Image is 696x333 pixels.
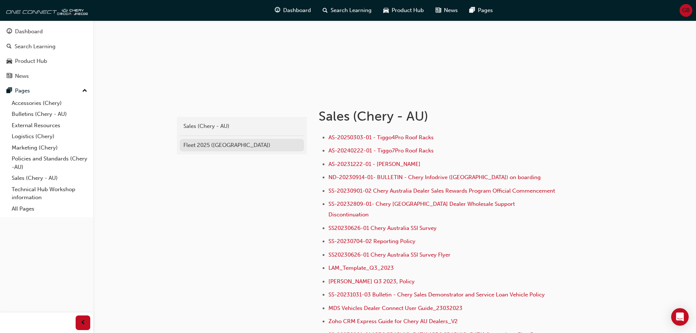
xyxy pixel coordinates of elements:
[269,3,317,18] a: guage-iconDashboard
[15,27,43,36] div: Dashboard
[183,141,300,150] div: Fleet 2025 ([GEOGRAPHIC_DATA])
[9,203,90,215] a: All Pages
[3,69,90,83] a: News
[328,174,541,181] a: ND-20230914-01- BULLETIN - Chery Infodrive ([GEOGRAPHIC_DATA]) on boarding
[331,6,372,15] span: Search Learning
[317,3,377,18] a: search-iconSearch Learning
[383,6,389,15] span: car-icon
[328,251,450,258] a: SS20230626-01 Chery Australia SSI Survey Flyer
[9,184,90,203] a: Technical Hub Workshop information
[4,3,88,18] img: oneconnect
[7,58,12,65] span: car-icon
[328,291,545,298] a: SS-20231031-03 Bulletin - Chery Sales Demonstrator and Service Loan Vehicle Policy
[328,318,458,325] a: Zoho CRM Express Guide for Chery AU Dealers_V2
[328,134,434,141] a: AS-20250303-01 - Tiggo4Pro Roof Racks
[328,305,463,311] a: MDS Vehicles Dealer Connect User Guide_23032023
[392,6,424,15] span: Product Hub
[15,72,29,80] div: News
[80,318,86,328] span: prev-icon
[9,173,90,184] a: Sales (Chery - AU)
[9,142,90,154] a: Marketing (Chery)
[180,120,304,133] a: Sales (Chery - AU)
[478,6,493,15] span: Pages
[180,139,304,152] a: Fleet 2025 ([GEOGRAPHIC_DATA])
[436,6,441,15] span: news-icon
[682,6,690,15] span: GB
[15,42,56,51] div: Search Learning
[430,3,464,18] a: news-iconNews
[3,25,90,38] a: Dashboard
[7,73,12,80] span: news-icon
[328,225,437,231] a: SS20230626-01 Chery Australia SSI Survey
[319,108,558,124] h1: Sales (Chery - AU)
[9,153,90,173] a: Policies and Standards (Chery -AU)
[7,43,12,50] span: search-icon
[328,238,415,245] a: SS-20230704-02 Reporting Policy
[9,120,90,131] a: External Resources
[7,29,12,35] span: guage-icon
[9,98,90,109] a: Accessories (Chery)
[15,57,47,65] div: Product Hub
[9,131,90,142] a: Logistics (Chery)
[3,84,90,98] button: Pages
[183,122,300,130] div: Sales (Chery - AU)
[328,265,394,271] a: LAM_Template_Q3_2023
[377,3,430,18] a: car-iconProduct Hub
[469,6,475,15] span: pages-icon
[328,188,555,194] a: SS-20230901-02 Chery Australia Dealer Sales Rewards Program Official Commencement
[9,109,90,120] a: Bulletins (Chery - AU)
[275,6,280,15] span: guage-icon
[328,201,516,218] a: SS-20232809-01- Chery [GEOGRAPHIC_DATA] Dealer Wholesale Support Discontinuation
[7,88,12,94] span: pages-icon
[328,278,415,285] a: [PERSON_NAME] Q3 2023, Policy
[444,6,458,15] span: News
[671,308,689,326] div: Open Intercom Messenger
[15,87,30,95] div: Pages
[464,3,499,18] a: pages-iconPages
[82,86,87,96] span: up-icon
[3,23,90,84] button: DashboardSearch LearningProduct HubNews
[323,6,328,15] span: search-icon
[680,4,692,17] button: GB
[3,54,90,68] a: Product Hub
[3,40,90,53] a: Search Learning
[328,161,421,167] a: AS-20231222-01 - [PERSON_NAME]
[328,147,434,154] a: AS-20240222-01 - Tiggo7Pro Roof Racks
[283,6,311,15] span: Dashboard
